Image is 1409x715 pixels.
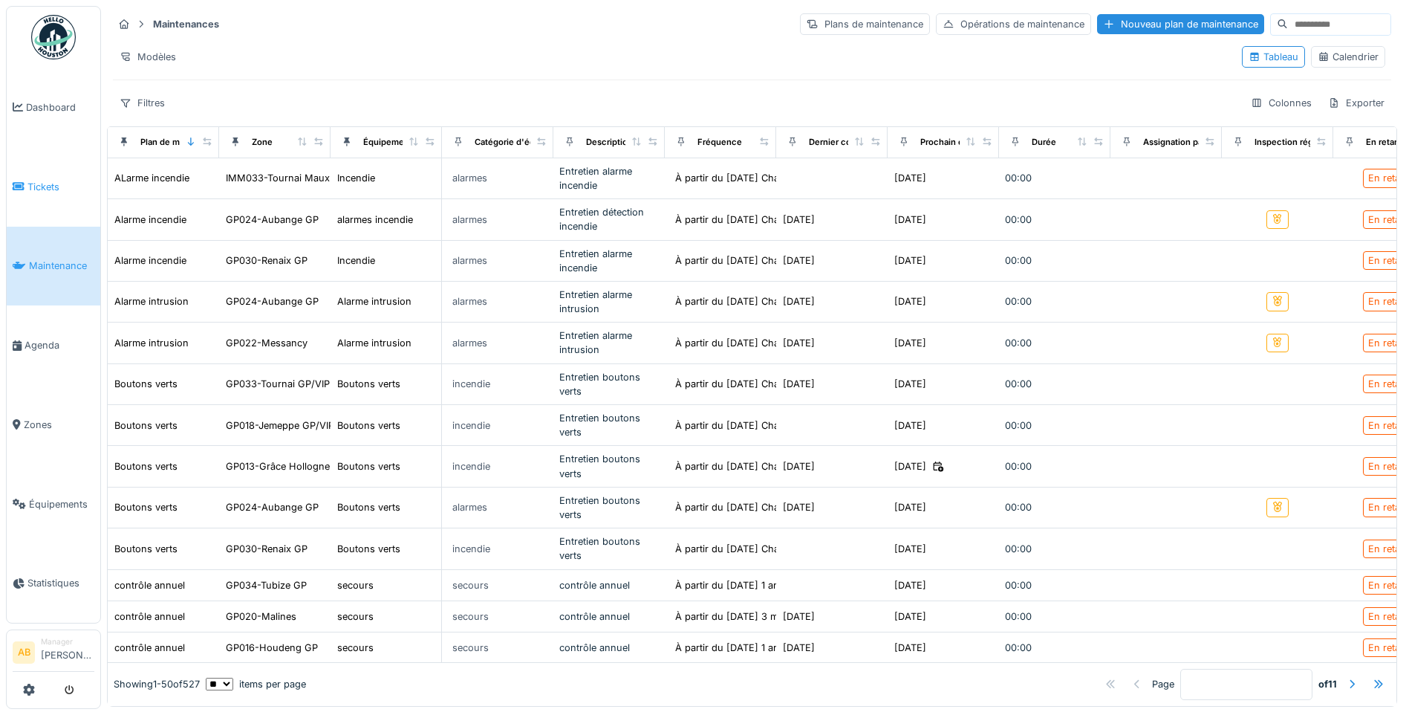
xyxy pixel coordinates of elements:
div: Plans de maintenance [800,13,930,35]
div: Boutons verts [114,459,178,473]
div: 00:00 [1005,336,1104,350]
div: secours [452,609,489,624]
div: Fréquence [697,136,742,149]
a: AB Manager[PERSON_NAME] [13,636,94,672]
div: À partir du [DATE] 3 mois après la date de ... [675,609,879,624]
a: Tickets [7,147,100,227]
div: 00:00 [1005,459,1104,473]
div: [DATE] [894,377,926,391]
div: Opérations de maintenance [936,13,1091,35]
div: [DATE] [894,578,926,592]
div: items per page [206,677,306,691]
div: Boutons verts [114,418,178,433]
div: [DATE] [894,336,926,350]
div: [DATE] [783,253,815,268]
div: 00:00 [1005,578,1104,592]
div: alarmes [452,213,487,227]
div: Alarme intrusion [337,336,411,350]
div: Entretien boutons verts [559,534,659,563]
div: [DATE] [894,418,926,433]
div: À partir du [DATE] Chaque 1 an(s) pour touj... [675,542,883,556]
div: Boutons verts [337,500,400,514]
div: À partir du [DATE] Chaque 1 an(s) pour touj... [675,336,883,350]
div: GP024-Aubange GP [226,294,319,308]
div: [DATE] [894,253,926,268]
div: Entretien alarme incendie [559,164,659,192]
div: Alarme incendie [114,213,186,227]
div: À partir du [DATE] Chaque 1 an(s) pour touj... [675,500,883,514]
div: À partir du [DATE] 1 an(s) après la date de... [675,641,876,655]
div: contrôle annuel [114,578,185,592]
a: Agenda [7,305,100,385]
div: Filtres [113,92,172,114]
div: Inspection réglementaire [1255,136,1356,149]
div: [DATE] [894,542,926,556]
div: [DATE] [783,377,815,391]
div: Boutons verts [337,377,400,391]
div: Calendrier [1318,50,1379,64]
div: incendie [452,418,490,433]
div: Boutons verts [337,418,400,433]
div: contrôle annuel [559,578,659,592]
div: Entretien alarme intrusion [559,288,659,316]
div: alarmes [452,171,487,185]
div: [DATE] [894,609,926,624]
div: [DATE] [783,500,815,514]
div: alarmes [452,253,487,268]
div: Alarme intrusion [114,336,189,350]
div: GP030-Renaix GP [226,542,307,556]
div: Boutons verts [337,459,400,473]
strong: Maintenances [147,17,225,31]
div: À partir du [DATE] Chaque 1 an(s) pour touj... [675,377,883,391]
img: Badge_color-CXgf-gQk.svg [31,15,76,59]
div: secours [452,578,489,592]
div: À partir du [DATE] Chaque 1 an(s) pour touj... [675,171,883,185]
div: alarmes [452,294,487,308]
div: Boutons verts [337,542,400,556]
div: Assignation par défaut [1143,136,1234,149]
div: Durée [1032,136,1056,149]
div: [DATE] [783,213,815,227]
div: Plan de maintenance [140,136,225,149]
div: GP016-Houdeng GP [226,641,318,655]
div: GP018-Jemeppe GP/VIP [226,418,334,433]
a: Statistiques [7,544,100,624]
div: Entretien alarme incendie [559,247,659,275]
div: 00:00 [1005,609,1104,624]
div: IMM033-Tournai Maux (Parking-Commerce) [226,171,427,185]
div: [DATE] [783,641,815,655]
div: En retard [1366,136,1402,149]
a: Équipements [7,465,100,544]
div: GP020-Malines [226,609,296,624]
div: [DATE] [894,213,926,227]
div: À partir du [DATE] 1 an(s) après la date de... [675,578,876,592]
div: 00:00 [1005,377,1104,391]
div: [DATE] [894,500,926,514]
div: incendie [452,377,490,391]
span: Agenda [25,338,94,352]
li: [PERSON_NAME] [41,636,94,668]
div: [DATE] [783,609,815,624]
div: Prochain contrôle [920,136,992,149]
li: AB [13,641,35,664]
div: À partir du [DATE] Chaque 1 an(s) pour touj... [675,459,883,473]
div: contrôle annuel [559,609,659,624]
span: Dashboard [26,100,94,114]
div: Page [1152,677,1174,691]
strong: of 11 [1318,677,1337,691]
div: [DATE] [894,459,926,473]
div: secours [337,641,374,655]
div: contrôle annuel [114,609,185,624]
div: Catégorie d'équipement [475,136,573,149]
div: Dernier contrôle [809,136,875,149]
div: Zone [252,136,273,149]
div: [DATE] [783,336,815,350]
div: GP030-Renaix GP [226,253,307,268]
div: 00:00 [1005,641,1104,655]
div: 00:00 [1005,253,1104,268]
span: Statistiques [27,576,94,590]
div: secours [452,641,489,655]
div: Entretien boutons verts [559,452,659,480]
div: GP024-Aubange GP [226,213,319,227]
div: À partir du [DATE] Chaque 1 an(s) pour touj... [675,213,883,227]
